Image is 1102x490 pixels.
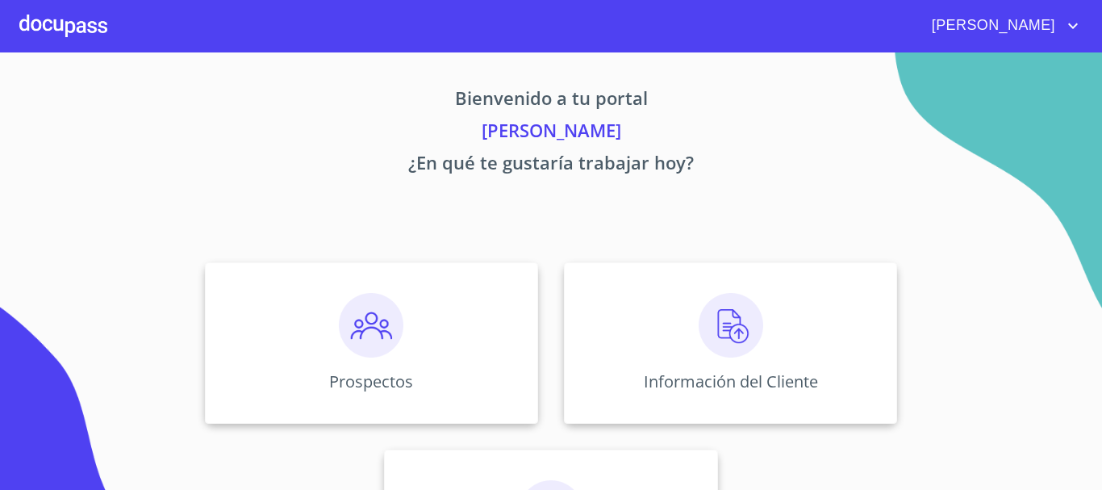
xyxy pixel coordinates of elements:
span: [PERSON_NAME] [920,13,1063,39]
p: Prospectos [329,371,413,392]
p: Información del Cliente [644,371,818,392]
img: prospectos.png [339,293,403,358]
p: [PERSON_NAME] [54,117,1048,149]
button: account of current user [920,13,1083,39]
img: carga.png [699,293,763,358]
p: ¿En qué te gustaría trabajar hoy? [54,149,1048,182]
p: Bienvenido a tu portal [54,85,1048,117]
